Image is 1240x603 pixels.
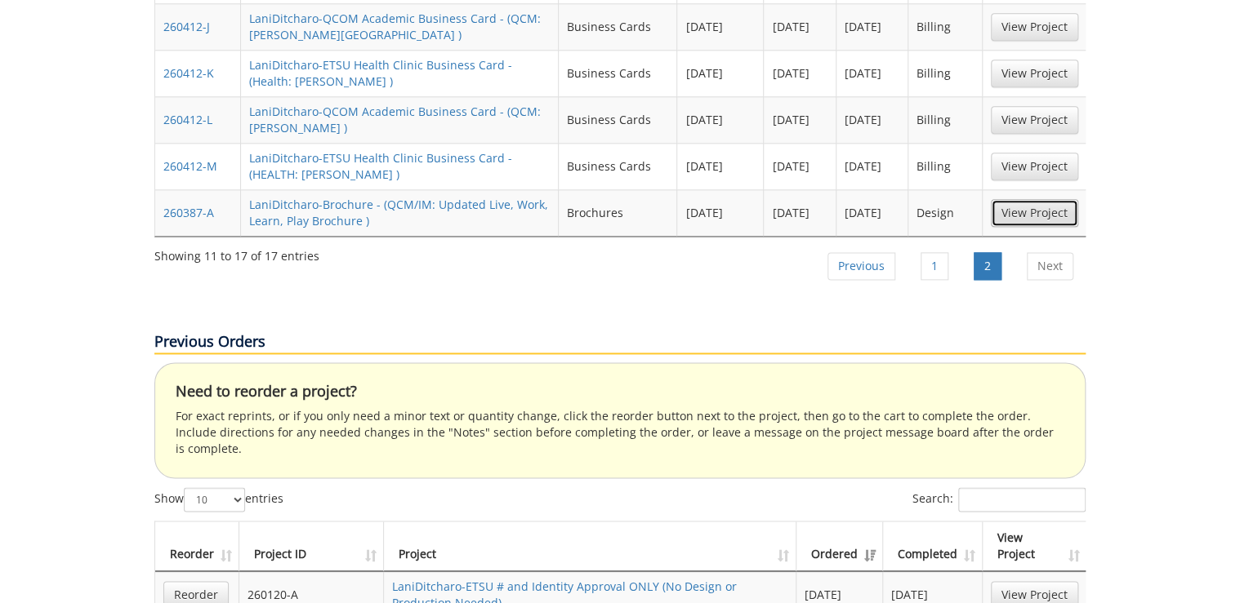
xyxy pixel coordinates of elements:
[958,487,1086,512] input: Search:
[836,3,908,50] td: [DATE]
[163,205,214,220] a: 260387-A
[983,521,1086,571] th: View Project: activate to sort column ascending
[559,143,678,189] td: Business Cards
[677,3,764,50] td: [DATE]
[908,3,983,50] td: Billing
[827,252,895,280] a: Previous
[991,106,1078,134] a: View Project
[836,143,908,189] td: [DATE]
[155,521,239,571] th: Reorder: activate to sort column ascending
[991,60,1078,87] a: View Project
[559,3,678,50] td: Business Cards
[764,3,836,50] td: [DATE]
[384,521,796,571] th: Project: activate to sort column ascending
[677,189,764,236] td: [DATE]
[163,158,217,174] a: 260412-M
[764,189,836,236] td: [DATE]
[991,153,1078,180] a: View Project
[154,487,283,512] label: Show entries
[912,487,1086,512] label: Search:
[176,408,1064,457] p: For exact reprints, or if you only need a minor text or quantity change, click the reorder button...
[836,189,908,236] td: [DATE]
[991,13,1078,41] a: View Project
[163,19,210,34] a: 260412-J
[908,143,983,189] td: Billing
[908,96,983,143] td: Billing
[559,96,678,143] td: Business Cards
[249,11,541,42] a: LaniDitcharo-QCOM Academic Business Card - (QCM: [PERSON_NAME][GEOGRAPHIC_DATA] )
[249,57,512,89] a: LaniDitcharo-ETSU Health Clinic Business Card - (Health: [PERSON_NAME] )
[764,96,836,143] td: [DATE]
[921,252,948,280] a: 1
[677,143,764,189] td: [DATE]
[176,384,1064,400] h4: Need to reorder a project?
[677,96,764,143] td: [DATE]
[154,242,319,264] div: Showing 11 to 17 of 17 entries
[836,50,908,96] td: [DATE]
[163,65,214,81] a: 260412-K
[1027,252,1073,280] a: Next
[184,487,245,512] select: Showentries
[883,521,983,571] th: Completed: activate to sort column ascending
[836,96,908,143] td: [DATE]
[991,199,1078,227] a: View Project
[677,50,764,96] td: [DATE]
[559,50,678,96] td: Business Cards
[249,150,512,182] a: LaniDitcharo-ETSU Health Clinic Business Card - (HEALTH: [PERSON_NAME] )
[764,143,836,189] td: [DATE]
[796,521,883,571] th: Ordered: activate to sort column ascending
[764,50,836,96] td: [DATE]
[249,197,548,228] a: LaniDitcharo-Brochure - (QCM/IM: Updated Live, Work, Learn, Play Brochure )
[908,50,983,96] td: Billing
[908,189,983,236] td: Design
[239,521,384,571] th: Project ID: activate to sort column ascending
[974,252,1001,280] a: 2
[154,331,1086,354] p: Previous Orders
[163,112,212,127] a: 260412-L
[559,189,678,236] td: Brochures
[249,104,541,135] a: LaniDitcharo-QCOM Academic Business Card - (QCM: [PERSON_NAME] )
